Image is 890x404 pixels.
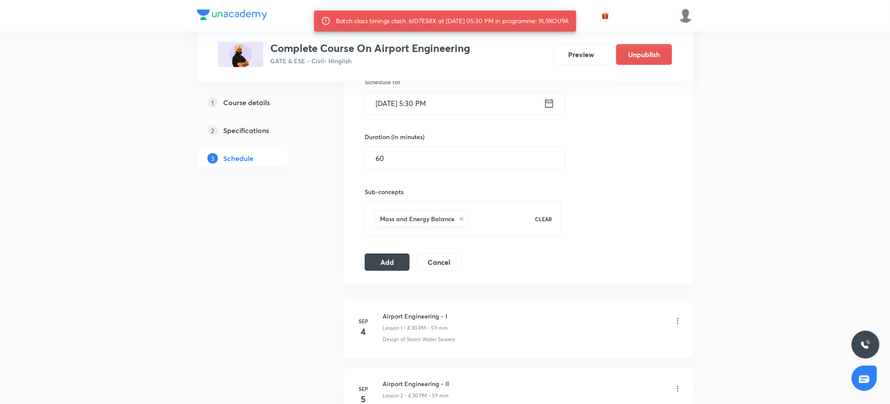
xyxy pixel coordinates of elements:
[601,12,609,20] img: avatar
[365,253,410,271] button: Add
[223,125,269,136] h5: Specifications
[270,42,470,55] h3: Complete Course On Airport Engineering
[365,132,424,141] h6: Duration (in minutes)
[355,385,372,393] h6: Sep
[207,153,218,164] p: 3
[270,56,470,65] p: GATE & ESE - Civil • Hinglish
[383,324,448,332] p: Lesson 1 • 4:30 PM • 59 min
[197,10,267,22] a: Company Logo
[197,122,316,139] a: 2Specifications
[616,44,672,65] button: Unpublish
[207,125,218,136] p: 2
[380,214,455,223] h6: Mass and Energy Balance
[535,215,552,223] p: CLEAR
[598,9,612,23] button: avatar
[383,379,449,388] h6: Airport Engineering - II
[207,97,218,108] p: 1
[355,317,372,325] h6: Sep
[223,153,253,164] h5: Schedule
[383,392,448,400] p: Lesson 2 • 4:30 PM • 59 min
[197,94,316,111] a: 1Course details
[383,336,455,343] p: Design of Storm Water Sewers
[678,8,693,23] img: krishnakumar J
[336,13,569,29] div: Batch class timings clash. 6ID7ES8X at [DATE] 05:30 PM in programme: 9L9XOU9A
[223,97,270,108] h5: Course details
[355,325,372,338] h4: 4
[365,147,565,169] input: 60
[417,253,462,271] button: Cancel
[383,312,448,321] h6: Airport Engineering - I
[365,187,561,196] h6: Sub-concepts
[197,10,267,20] img: Company Logo
[860,339,871,350] img: ttu
[553,44,609,65] button: Preview
[365,77,561,86] h6: Schedule for
[218,42,263,67] img: A40B6913-102D-48F3-B0EF-6C32C4F30FCC_plus.png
